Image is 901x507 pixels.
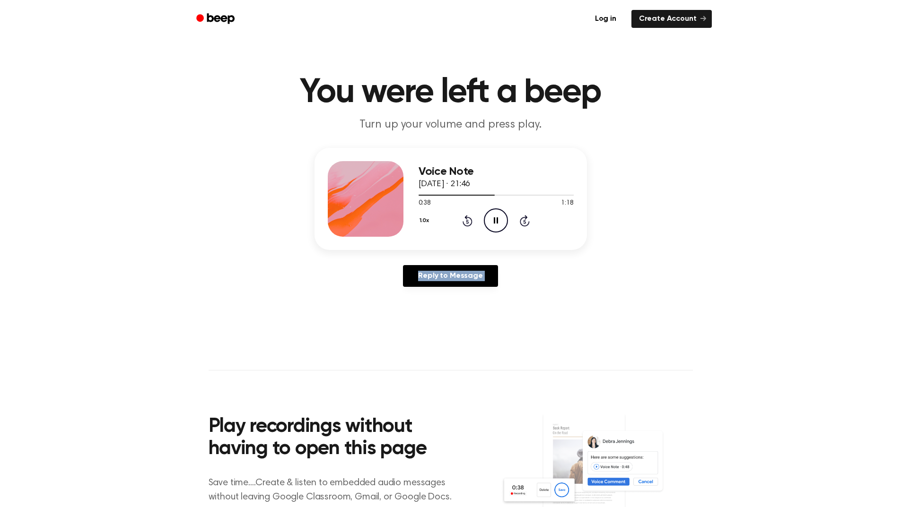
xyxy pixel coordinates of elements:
span: [DATE] · 21:46 [419,180,471,189]
a: Create Account [631,10,712,28]
a: Beep [190,10,243,28]
h3: Voice Note [419,165,574,178]
h1: You were left a beep [209,76,693,110]
p: Save time....Create & listen to embedded audio messages without leaving Google Classroom, Gmail, ... [209,476,464,504]
a: Log in [586,8,626,30]
button: 1.0x [419,213,433,229]
p: Turn up your volume and press play. [269,117,632,133]
h2: Play recordings without having to open this page [209,416,464,461]
span: 0:38 [419,198,431,208]
span: 1:18 [561,198,573,208]
a: Reply to Message [403,265,498,287]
